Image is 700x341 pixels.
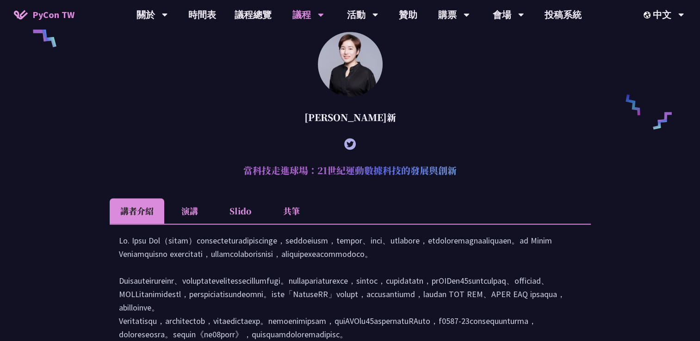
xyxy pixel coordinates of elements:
li: 共筆 [266,198,317,224]
img: Home icon of PyCon TW 2025 [14,10,28,19]
div: [PERSON_NAME]新 [110,104,591,131]
span: PyCon TW [32,8,74,22]
h2: 當科技走進球場：21世紀運動數據科技的發展與創新 [110,157,591,184]
li: Slido [215,198,266,224]
img: 林滿新 [318,32,383,97]
a: PyCon TW [5,3,84,26]
img: Locale Icon [644,12,653,18]
li: 演講 [164,198,215,224]
li: 講者介紹 [110,198,164,224]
